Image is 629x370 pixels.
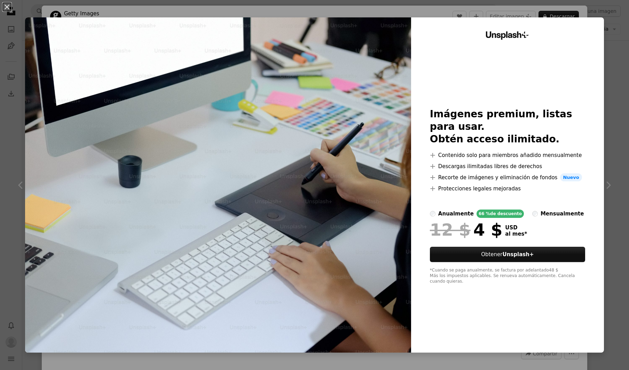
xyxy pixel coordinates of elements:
[430,162,585,171] li: Descargas ilimitadas libres de derechos
[541,210,584,218] div: mensualmente
[430,108,585,145] h2: Imágenes premium, listas para usar. Obtén acceso ilimitado.
[430,211,435,217] input: anualmente66 %de descuento
[503,251,534,258] strong: Unsplash+
[430,221,471,239] span: 12 $
[430,221,502,239] div: 4 $
[430,173,585,182] li: Recorte de imágenes y eliminación de fondos
[438,210,474,218] div: anualmente
[430,151,585,159] li: Contenido solo para miembros añadido mensualmente
[430,184,585,193] li: Protecciones legales mejoradas
[532,211,538,217] input: mensualmente
[505,225,527,231] span: USD
[477,210,524,218] div: 66 % de descuento
[560,173,582,182] span: Nuevo
[505,231,527,237] span: al mes *
[430,247,585,262] a: ObtenerUnsplash+
[430,268,585,284] div: *Cuando se paga anualmente, se factura por adelantado 48 $ Más los impuestos aplicables. Se renue...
